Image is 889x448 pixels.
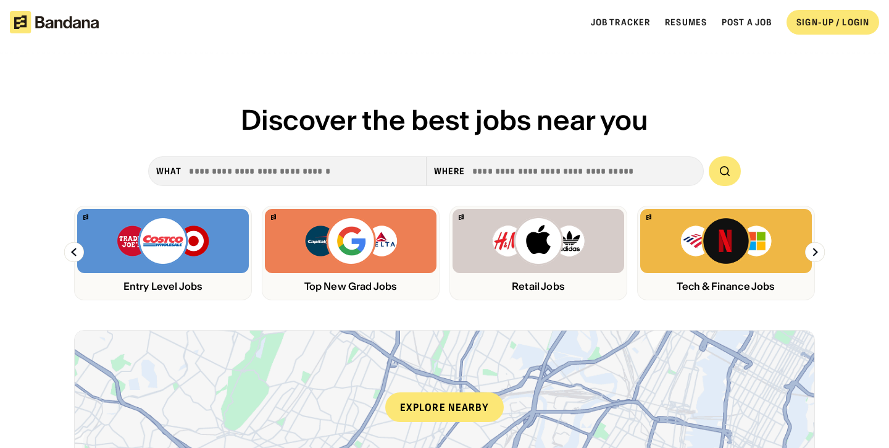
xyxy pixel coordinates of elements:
[265,281,436,292] div: Top New Grad Jobs
[637,206,815,300] a: Bandana logoBank of America, Netflix, Microsoft logosTech & Finance Jobs
[680,216,773,266] img: Bank of America, Netflix, Microsoft logos
[304,216,398,266] img: Capital One, Google, Delta logos
[262,206,440,300] a: Bandana logoCapital One, Google, Delta logosTop New Grad Jobs
[805,242,825,262] img: Right Arrow
[665,17,707,28] a: Resumes
[646,214,651,220] img: Bandana logo
[385,392,504,422] div: Explore nearby
[10,11,99,33] img: Bandana logotype
[64,242,84,262] img: Left Arrow
[722,17,772,28] a: Post a job
[241,103,648,137] span: Discover the best jobs near you
[434,166,465,177] div: Where
[156,166,182,177] div: what
[796,17,869,28] div: SIGN-UP / LOGIN
[83,214,88,220] img: Bandana logo
[453,281,624,292] div: Retail Jobs
[116,216,210,266] img: Trader Joe’s, Costco, Target logos
[459,214,464,220] img: Bandana logo
[77,281,249,292] div: Entry Level Jobs
[640,281,812,292] div: Tech & Finance Jobs
[491,216,585,266] img: H&M, Apply, Adidas logos
[591,17,650,28] a: Job Tracker
[271,214,276,220] img: Bandana logo
[74,206,252,300] a: Bandana logoTrader Joe’s, Costco, Target logosEntry Level Jobs
[449,206,627,300] a: Bandana logoH&M, Apply, Adidas logosRetail Jobs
